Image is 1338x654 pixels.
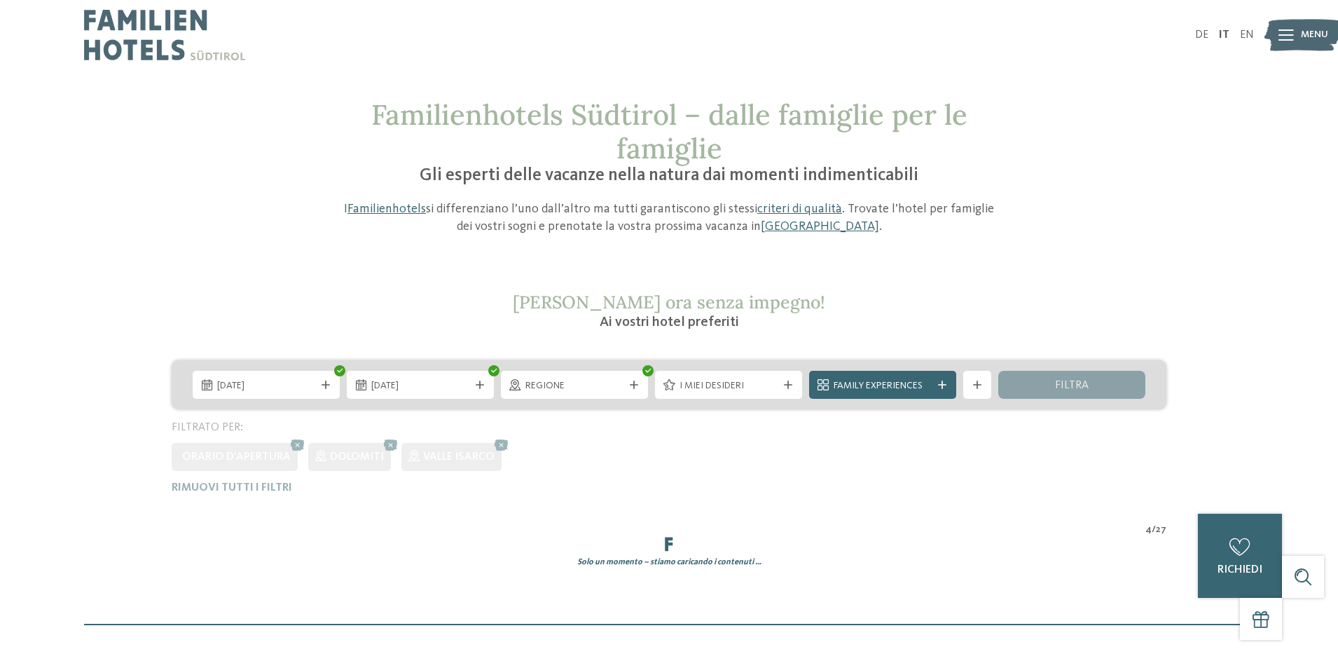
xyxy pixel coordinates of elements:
[1240,29,1254,41] a: EN
[161,557,1177,568] div: Solo un momento – stiamo caricando i contenuti …
[1152,523,1156,537] span: /
[525,379,623,393] span: Regione
[1156,523,1166,537] span: 27
[217,379,315,393] span: [DATE]
[371,379,469,393] span: [DATE]
[834,379,932,393] span: Family Experiences
[1301,28,1328,42] span: Menu
[513,291,825,313] span: [PERSON_NAME] ora senza impegno!
[600,315,739,329] span: Ai vostri hotel preferiti
[336,200,1002,236] p: I si differenziano l’uno dall’altro ma tutti garantiscono gli stessi . Trovate l’hotel per famigl...
[761,220,879,233] a: [GEOGRAPHIC_DATA]
[680,379,778,393] span: I miei desideri
[757,203,842,215] a: criteri di qualità
[1218,564,1262,575] span: richiedi
[1195,29,1208,41] a: DE
[371,97,967,166] span: Familienhotels Südtirol – dalle famiglie per le famiglie
[1145,523,1152,537] span: 4
[1198,514,1282,598] a: richiedi
[1219,29,1229,41] a: IT
[347,203,426,215] a: Familienhotels
[420,167,918,184] span: Gli esperti delle vacanze nella natura dai momenti indimenticabili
